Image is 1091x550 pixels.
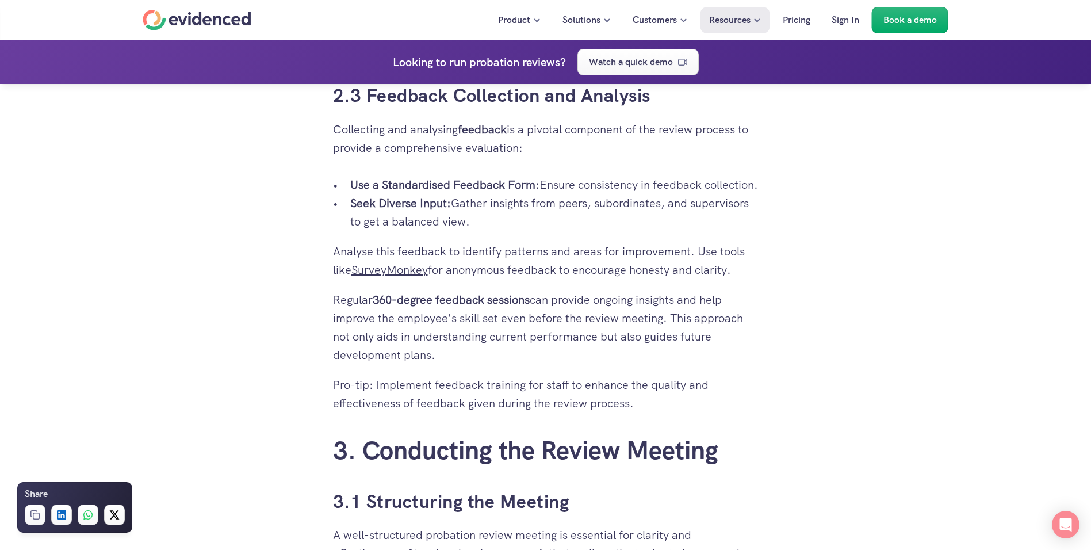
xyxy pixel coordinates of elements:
[823,7,868,33] a: Sign In
[589,55,673,70] p: Watch a quick demo
[783,13,810,28] p: Pricing
[333,376,759,412] p: Pro-tip: Implement feedback training for staff to enhance the quality and effectiveness of feedba...
[333,434,718,467] a: 3. Conducting the Review Meeting
[333,291,759,364] p: Regular can provide ongoing insights and help improve the employee's skill set even before the re...
[350,194,759,231] p: Gather insights from peers, subordinates, and supervisors to get a balanced view.
[633,13,677,28] p: Customers
[333,120,759,157] p: Collecting and analysing is a pivotal component of the review process to provide a comprehensive ...
[143,10,251,30] a: Home
[333,242,759,279] p: Analyse this feedback to identify patterns and areas for improvement. Use tools like for anonymou...
[458,122,507,137] strong: feedback
[883,13,937,28] p: Book a demo
[393,53,566,71] h4: Looking to run probation reviews?
[562,13,600,28] p: Solutions
[774,7,819,33] a: Pricing
[373,292,530,307] strong: 360-degree feedback sessions
[709,13,751,28] p: Resources
[350,196,451,211] strong: Seek Diverse Input:
[351,262,428,277] a: SurveyMonkey
[832,13,859,28] p: Sign In
[1052,511,1079,538] div: Open Intercom Messenger
[333,490,569,514] a: 3.1 Structuring the Meeting
[25,487,48,502] h6: Share
[872,7,948,33] a: Book a demo
[577,49,699,75] a: Watch a quick demo
[498,13,530,28] p: Product
[333,83,650,108] a: 2.3 Feedback Collection and Analysis
[350,175,759,194] p: Ensure consistency in feedback collection.
[350,177,539,192] strong: Use a Standardised Feedback Form:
